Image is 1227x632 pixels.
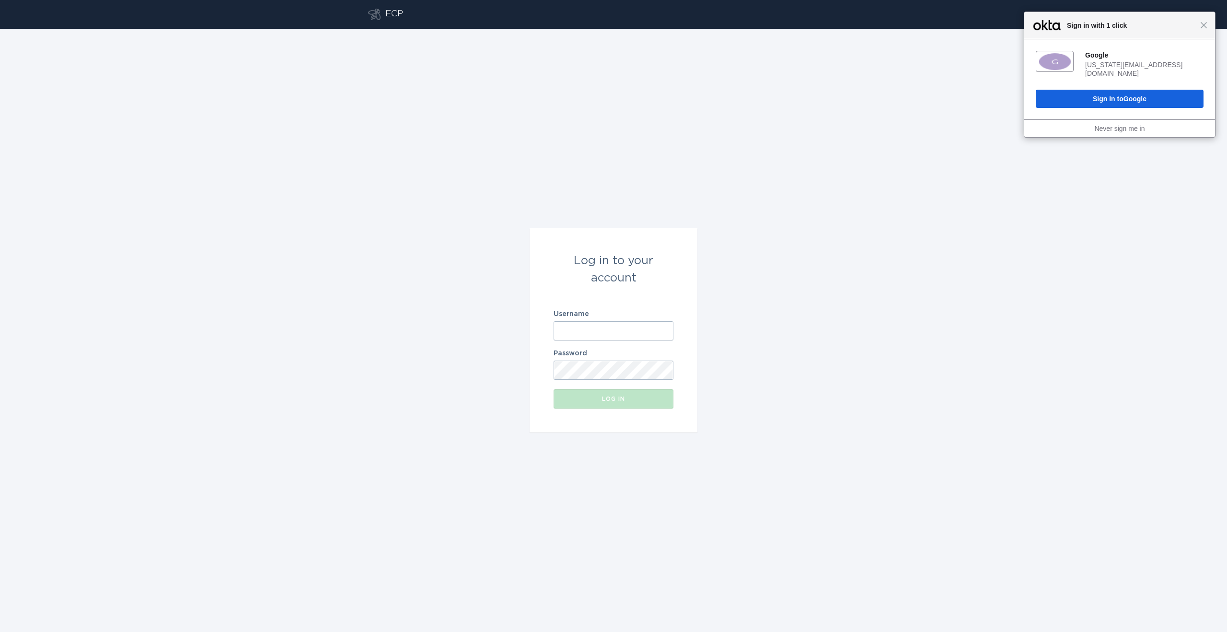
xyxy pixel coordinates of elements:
[1123,95,1146,103] span: Google
[1062,20,1200,31] span: Sign in with 1 click
[368,9,381,20] button: Go to dashboard
[1094,125,1145,132] a: Never sign me in
[1036,90,1204,108] button: Sign In toGoogle
[558,396,669,402] div: Log in
[385,9,403,20] div: ECP
[1200,22,1207,29] span: Close
[554,252,673,287] div: Log in to your account
[554,350,673,357] label: Password
[554,389,673,409] button: Log in
[1085,51,1204,59] div: Google
[1085,60,1204,78] div: [US_STATE][EMAIL_ADDRESS][DOMAIN_NAME]
[1039,53,1071,70] img: fs01m767trxSWvOPx0h8
[554,311,673,317] label: Username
